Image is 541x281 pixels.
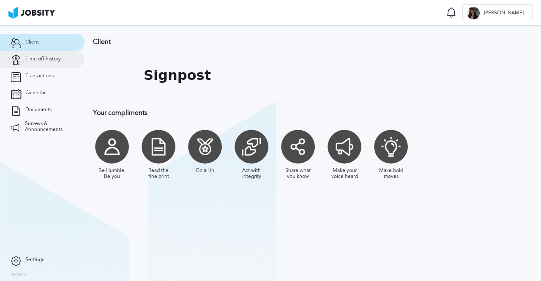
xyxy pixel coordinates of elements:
[25,121,74,133] span: Surveys & Announcements
[283,168,313,180] div: Share what you know
[480,10,528,16] span: [PERSON_NAME]
[93,38,533,46] h3: Client
[25,90,46,96] span: Calendar
[97,168,127,180] div: Be Humble, Be you
[8,7,55,19] img: ab4bad089aa723f57921c736e9817d99.png
[196,168,214,174] div: Go all in
[25,73,54,79] span: Transactions
[376,168,406,180] div: Make bold moves
[11,272,26,277] label: Version:
[330,168,359,180] div: Make your voice heard
[144,168,173,180] div: Read the fine print
[25,39,39,45] span: Client
[25,56,61,62] span: Time off history
[25,107,52,113] span: Documents
[467,7,480,19] div: B
[237,168,266,180] div: Act with integrity
[25,257,44,263] span: Settings
[93,109,533,117] h3: Your compliments
[144,68,211,83] h1: Signpost
[462,4,533,21] button: B[PERSON_NAME]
